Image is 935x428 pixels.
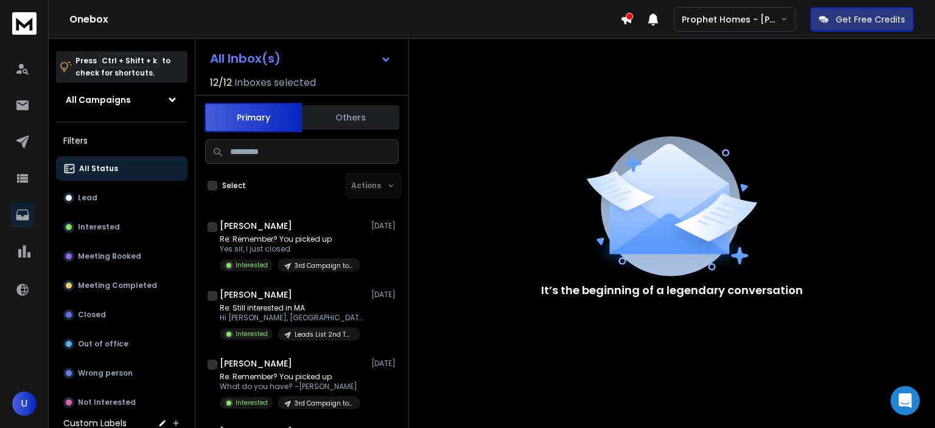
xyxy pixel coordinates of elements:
img: logo [12,12,37,35]
p: Meeting Booked [78,251,141,261]
h1: Onebox [69,12,620,27]
button: Get Free Credits [810,7,914,32]
button: Wrong person [56,361,187,385]
h1: All Campaigns [66,94,131,106]
p: Leads List 2nd Tab Campaign Valid Accept All [295,330,353,339]
button: Lead [56,186,187,210]
button: All Inbox(s) [200,46,401,71]
p: Get Free Credits [836,13,905,26]
p: Re: Remember? You picked up [220,372,360,382]
label: Select [222,181,246,191]
p: All Status [79,164,118,174]
p: Interested [236,398,268,407]
p: Not Interested [78,398,136,407]
span: Ctrl + Shift + k [100,54,159,68]
p: [DATE] [371,290,399,300]
div: Open Intercom Messenger [891,386,920,415]
h1: [PERSON_NAME] [220,357,292,370]
button: Not Interested [56,390,187,415]
p: Lead [78,193,97,203]
p: Interested [78,222,120,232]
button: Out of office [56,332,187,356]
p: Interested [236,329,268,339]
p: [DATE] [371,359,399,368]
p: Yes sir, I just closed [220,244,360,254]
p: Re: Still interested in MA [220,303,366,313]
p: 3rd Campaign to All Other Tabs [295,261,353,270]
button: Others [302,104,399,131]
p: What do you have? -[PERSON_NAME] [220,382,360,391]
p: [DATE] [371,221,399,231]
p: Interested [236,261,268,270]
p: Out of office [78,339,128,349]
button: Interested [56,215,187,239]
p: Prophet Homes - [PERSON_NAME] [682,13,780,26]
h1: [PERSON_NAME] [220,220,292,232]
button: All Status [56,156,187,181]
h3: Inboxes selected [234,75,316,90]
button: Meeting Booked [56,244,187,268]
p: Meeting Completed [78,281,157,290]
p: 3rd Campaign to All Other Tabs [295,399,353,408]
p: Press to check for shortcuts. [75,55,170,79]
p: Wrong person [78,368,133,378]
span: 12 / 12 [210,75,232,90]
button: Primary [205,103,302,132]
button: Meeting Completed [56,273,187,298]
button: All Campaigns [56,88,187,112]
h1: All Inbox(s) [210,52,281,65]
button: U [12,391,37,416]
p: Hi [PERSON_NAME], [GEOGRAPHIC_DATA] <$800k [220,313,366,323]
h1: [PERSON_NAME] [220,289,292,301]
p: It’s the beginning of a legendary conversation [541,282,803,299]
h3: Filters [56,132,187,149]
p: Re: Remember? You picked up [220,234,360,244]
p: Closed [78,310,106,320]
button: Closed [56,303,187,327]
